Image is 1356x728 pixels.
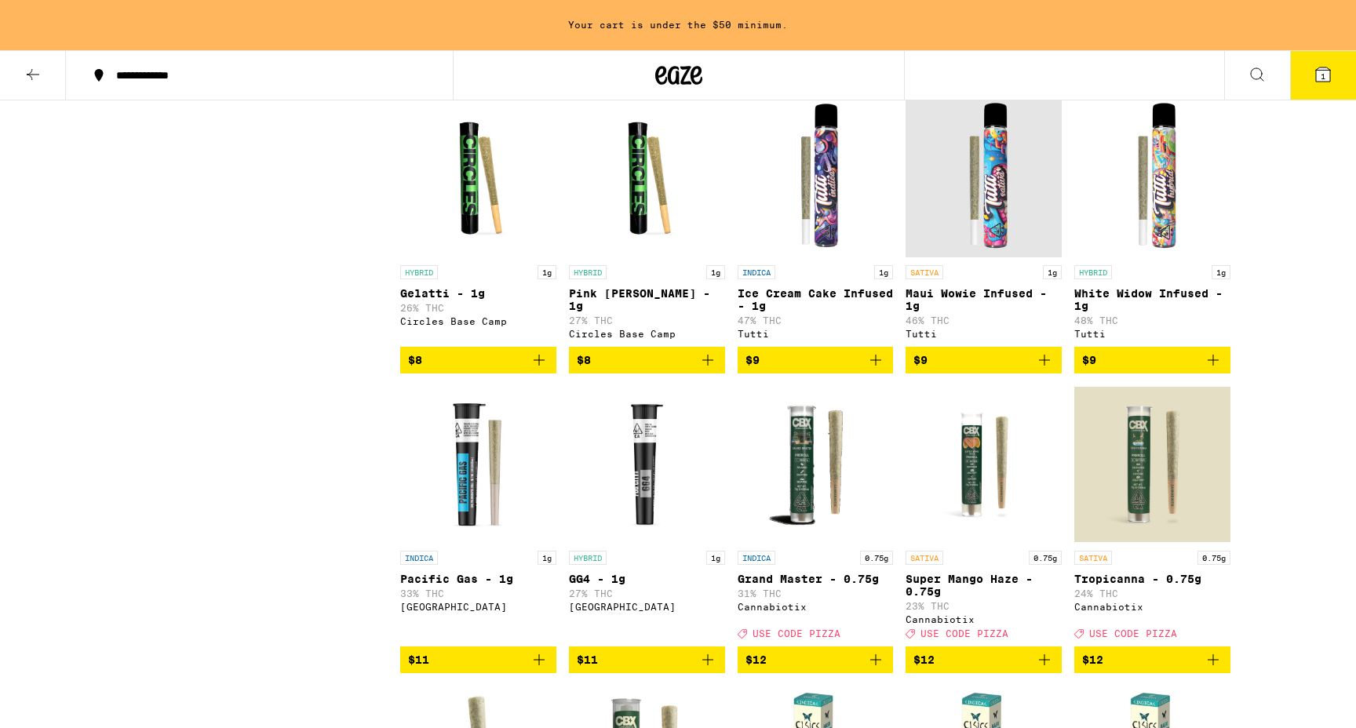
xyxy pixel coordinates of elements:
p: 46% THC [906,315,1062,326]
a: Open page for White Widow Infused - 1g from Tutti [1074,100,1230,347]
p: HYBRID [569,265,607,279]
span: $11 [408,653,429,666]
div: Cannabiotix [906,614,1062,624]
span: $12 [913,653,935,666]
p: 23% THC [906,601,1062,611]
span: $9 [913,354,928,366]
p: 1g [1212,265,1230,279]
button: Add to bag [569,646,725,673]
a: Open page for Grand Master - 0.75g from Cannabiotix [738,386,894,646]
p: HYBRID [1074,265,1112,279]
button: 1 [1290,51,1356,100]
img: Tutti - White Widow Infused - 1g [1074,100,1230,257]
p: 1g [538,551,556,565]
p: 0.75g [1029,551,1062,565]
p: 47% THC [738,315,894,326]
a: Open page for Gelatti - 1g from Circles Base Camp [400,100,556,347]
p: 48% THC [1074,315,1230,326]
div: Tutti [1074,329,1230,339]
button: Add to bag [738,646,894,673]
p: GG4 - 1g [569,573,725,585]
span: USE CODE PIZZA [1089,628,1177,639]
img: Cannabiotix - Tropicanna - 0.75g [1074,386,1230,543]
p: Maui Wowie Infused - 1g [906,287,1062,312]
p: 1g [706,551,725,565]
p: 31% THC [738,588,894,599]
span: 1 [1321,71,1325,81]
span: $8 [408,354,422,366]
p: 1g [706,265,725,279]
p: 27% THC [569,588,725,599]
p: HYBRID [569,551,607,565]
img: Circles Base Camp - Gelatti - 1g [400,100,556,257]
p: 26% THC [400,303,556,313]
img: Cannabiotix - Super Mango Haze - 0.75g [906,386,1062,543]
p: INDICA [738,551,775,565]
p: 33% THC [400,588,556,599]
button: Add to bag [906,347,1062,373]
img: Fog City Farms - Pacific Gas - 1g [400,386,556,543]
p: INDICA [738,265,775,279]
button: Add to bag [569,347,725,373]
p: 0.75g [860,551,893,565]
a: Open page for Ice Cream Cake Infused - 1g from Tutti [738,100,894,347]
button: Add to bag [738,347,894,373]
button: Add to bag [906,646,1062,673]
p: SATIVA [1074,551,1112,565]
div: Tutti [906,329,1062,339]
button: Add to bag [1074,646,1230,673]
p: Ice Cream Cake Infused - 1g [738,287,894,312]
a: Open page for GG4 - 1g from Fog City Farms [569,386,725,646]
img: Tutti - Ice Cream Cake Infused - 1g [738,100,894,257]
span: USE CODE PIZZA [753,628,840,639]
span: $11 [577,653,598,666]
button: Add to bag [400,347,556,373]
button: Add to bag [400,646,556,673]
p: Pacific Gas - 1g [400,573,556,585]
img: Circles Base Camp - Pink Runtz - 1g [569,100,725,257]
p: HYBRID [400,265,438,279]
a: Open page for Tropicanna - 0.75g from Cannabiotix [1074,386,1230,646]
div: Cannabiotix [1074,602,1230,612]
span: $12 [1082,653,1103,666]
p: White Widow Infused - 1g [1074,287,1230,312]
p: 27% THC [569,315,725,326]
p: 1g [538,265,556,279]
div: [GEOGRAPHIC_DATA] [569,602,725,612]
span: $12 [745,653,767,666]
div: Cannabiotix [738,602,894,612]
p: Gelatti - 1g [400,287,556,300]
p: 0.75g [1197,551,1230,565]
p: SATIVA [906,551,943,565]
span: $9 [745,354,760,366]
div: Circles Base Camp [569,329,725,339]
span: $9 [1082,354,1096,366]
img: Cannabiotix - Grand Master - 0.75g [738,386,894,543]
p: Pink [PERSON_NAME] - 1g [569,287,725,312]
p: 1g [1043,265,1062,279]
div: Tutti [738,329,894,339]
p: Tropicanna - 0.75g [1074,573,1230,585]
div: Circles Base Camp [400,316,556,326]
a: Open page for Pacific Gas - 1g from Fog City Farms [400,386,556,646]
a: Open page for Super Mango Haze - 0.75g from Cannabiotix [906,386,1062,646]
a: Open page for Maui Wowie Infused - 1g from Tutti [906,100,1062,347]
p: Super Mango Haze - 0.75g [906,573,1062,598]
img: Fog City Farms - GG4 - 1g [569,386,725,543]
p: SATIVA [906,265,943,279]
span: $8 [577,354,591,366]
button: Add to bag [1074,347,1230,373]
p: 24% THC [1074,588,1230,599]
div: [GEOGRAPHIC_DATA] [400,602,556,612]
img: Tutti - Maui Wowie Infused - 1g [906,100,1062,257]
p: 1g [874,265,893,279]
p: INDICA [400,551,438,565]
p: Grand Master - 0.75g [738,573,894,585]
a: Open page for Pink Runtz - 1g from Circles Base Camp [569,100,725,347]
span: USE CODE PIZZA [920,628,1008,639]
